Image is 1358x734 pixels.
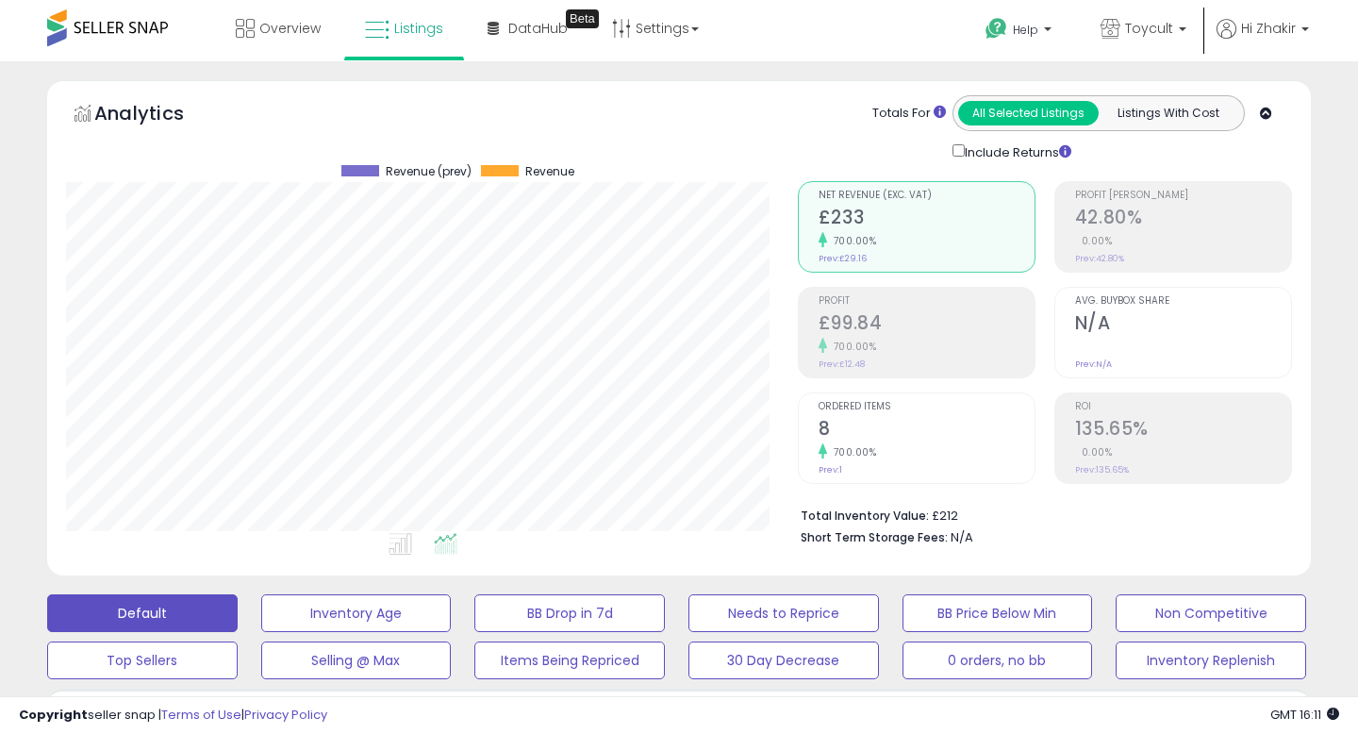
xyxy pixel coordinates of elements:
button: Needs to Reprice [688,594,879,632]
button: Inventory Replenish [1116,642,1306,679]
span: Revenue (prev) [386,165,472,178]
span: Overview [259,19,321,38]
b: Short Term Storage Fees: [801,529,948,545]
div: seller snap | | [19,707,327,725]
span: Profit [PERSON_NAME] [1075,191,1291,201]
div: Totals For [872,105,946,123]
button: Listings With Cost [1098,101,1238,125]
button: Items Being Repriced [474,642,665,679]
a: Terms of Use [161,706,241,724]
button: Top Sellers [47,642,238,679]
span: Listings [394,19,443,38]
span: ROI [1075,402,1291,412]
span: Net Revenue (Exc. VAT) [819,191,1035,201]
small: Prev: 135.65% [1075,464,1129,475]
button: Inventory Age [261,594,452,632]
span: Hi Zhakir [1241,19,1296,38]
strong: Copyright [19,706,88,724]
span: Profit [819,296,1035,307]
button: BB Price Below Min [903,594,1093,632]
div: Tooltip anchor [566,9,599,28]
div: Include Returns [938,141,1094,162]
small: Prev: 1 [819,464,842,475]
b: Total Inventory Value: [801,508,929,524]
span: Revenue [525,165,574,178]
small: 700.00% [827,445,877,459]
h2: N/A [1075,312,1291,338]
small: Prev: N/A [1075,359,1112,370]
li: £212 [801,503,1278,525]
i: Get Help [985,17,1008,41]
button: Non Competitive [1116,594,1306,632]
small: 700.00% [827,234,877,248]
small: 700.00% [827,340,877,354]
h2: £233 [819,207,1035,232]
h2: 8 [819,418,1035,443]
button: 30 Day Decrease [688,642,879,679]
small: 0.00% [1075,234,1113,248]
span: DataHub [508,19,568,38]
h2: 42.80% [1075,207,1291,232]
button: 0 orders, no bb [903,642,1093,679]
a: Privacy Policy [244,706,327,724]
small: Prev: 42.80% [1075,253,1124,264]
span: Avg. Buybox Share [1075,296,1291,307]
small: Prev: £29.16 [819,253,867,264]
button: BB Drop in 7d [474,594,665,632]
span: Ordered Items [819,402,1035,412]
button: Selling @ Max [261,642,452,679]
small: Prev: £12.48 [819,359,865,370]
h2: £99.84 [819,312,1035,338]
span: Help [1013,22,1038,38]
span: N/A [951,528,973,546]
button: All Selected Listings [958,101,1099,125]
h5: Analytics [94,100,221,131]
h2: 135.65% [1075,418,1291,443]
small: 0.00% [1075,445,1113,459]
span: 2025-09-13 16:11 GMT [1270,706,1339,724]
a: Hi Zhakir [1217,19,1309,61]
span: Toycult [1125,19,1173,38]
button: Default [47,594,238,632]
a: Help [970,3,1070,61]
